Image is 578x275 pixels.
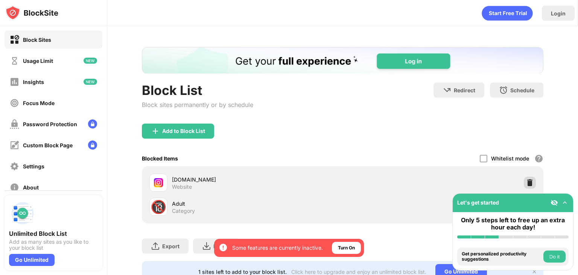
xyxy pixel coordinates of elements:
img: logo-blocksite.svg [5,5,58,20]
div: Redirect [454,87,475,93]
img: error-circle-white.svg [219,243,228,252]
img: time-usage-off.svg [10,56,19,66]
div: Block Sites [23,37,51,43]
div: Turn On [338,244,355,252]
div: Custom Block Page [23,142,73,148]
button: Do it [543,251,566,263]
div: Login [551,10,566,17]
div: Add as many sites as you like to your block list [9,239,98,251]
div: Adult [172,200,342,208]
div: Settings [23,163,44,170]
iframe: Banner [142,47,543,73]
img: about-off.svg [10,183,19,192]
div: Focus Mode [23,100,55,106]
div: Schedule [510,87,534,93]
img: lock-menu.svg [88,141,97,150]
div: Go Unlimited [9,254,55,266]
div: Website [172,183,192,190]
div: Usage Limit [23,58,53,64]
div: Click here to upgrade and enjoy an unlimited block list. [291,269,426,275]
div: Block List [142,82,253,98]
img: eye-not-visible.svg [551,199,558,206]
img: password-protection-off.svg [10,119,19,129]
div: Block sites permanently or by schedule [142,101,253,108]
img: block-on.svg [10,35,19,44]
div: Only 5 steps left to free up an extra hour each day! [457,217,569,231]
img: focus-off.svg [10,98,19,108]
div: Add to Block List [162,128,205,134]
img: settings-off.svg [10,162,19,171]
div: Let's get started [457,199,499,206]
img: omni-setup-toggle.svg [561,199,569,206]
img: x-button.svg [531,269,537,275]
div: Unlimited Block List [9,230,98,237]
div: About [23,184,39,191]
div: Insights [23,79,44,85]
div: Export [162,243,179,249]
img: insights-off.svg [10,77,19,87]
div: Password Protection [23,121,77,127]
div: 1 sites left to add to your block list. [198,269,287,275]
img: push-block-list.svg [9,200,36,227]
div: Some features are currently inactive. [232,244,323,252]
div: [DOMAIN_NAME] [172,176,342,183]
div: Whitelist mode [491,155,529,162]
img: favicons [154,178,163,187]
img: customize-block-page-off.svg [10,141,19,150]
img: new-icon.svg [84,79,97,85]
div: Import [213,243,231,249]
div: Blocked Items [142,155,178,162]
img: new-icon.svg [84,58,97,64]
div: Category [172,208,195,214]
img: lock-menu.svg [88,119,97,128]
div: Get personalized productivity suggestions [462,251,541,262]
div: 🔞 [151,199,166,215]
div: animation [482,6,533,21]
